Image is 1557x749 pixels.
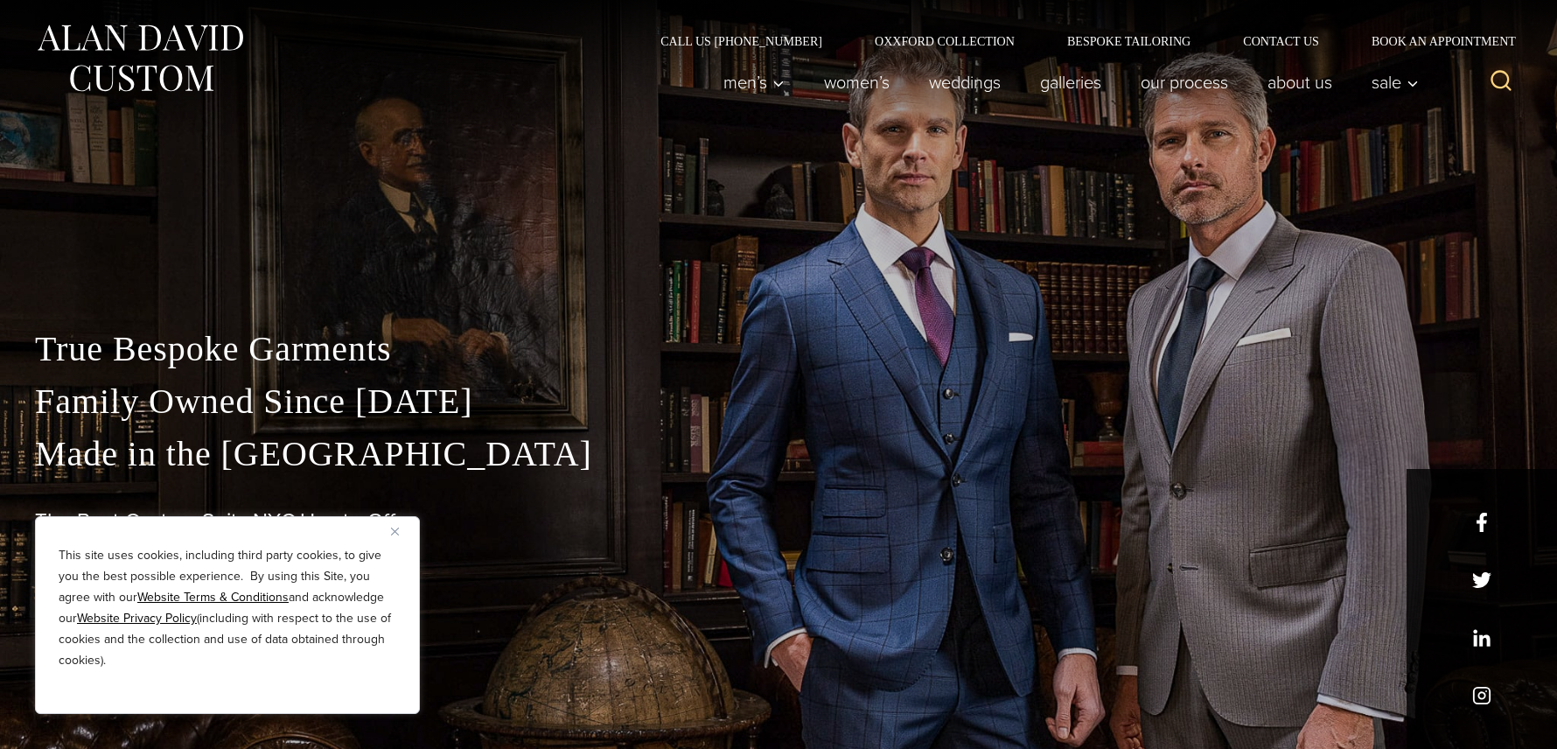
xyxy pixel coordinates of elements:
a: Our Process [1121,65,1248,100]
button: Close [391,521,412,542]
a: Call Us [PHONE_NUMBER] [634,35,848,47]
a: About Us [1248,65,1352,100]
button: View Search Form [1480,61,1522,103]
h1: The Best Custom Suits NYC Has to Offer [35,508,1522,534]
nav: Primary Navigation [704,65,1428,100]
a: Website Terms & Conditions [137,588,289,606]
span: Men’s [723,73,785,91]
a: Contact Us [1217,35,1345,47]
p: True Bespoke Garments Family Owned Since [DATE] Made in the [GEOGRAPHIC_DATA] [35,323,1522,480]
nav: Secondary Navigation [634,35,1522,47]
a: Website Privacy Policy [77,609,197,627]
img: Close [391,528,399,535]
img: Alan David Custom [35,19,245,97]
p: This site uses cookies, including third party cookies, to give you the best possible experience. ... [59,545,396,671]
a: Bespoke Tailoring [1041,35,1217,47]
a: Book an Appointment [1345,35,1522,47]
a: weddings [910,65,1021,100]
a: Women’s [805,65,910,100]
a: Oxxford Collection [848,35,1041,47]
a: Galleries [1021,65,1121,100]
span: Sale [1372,73,1419,91]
